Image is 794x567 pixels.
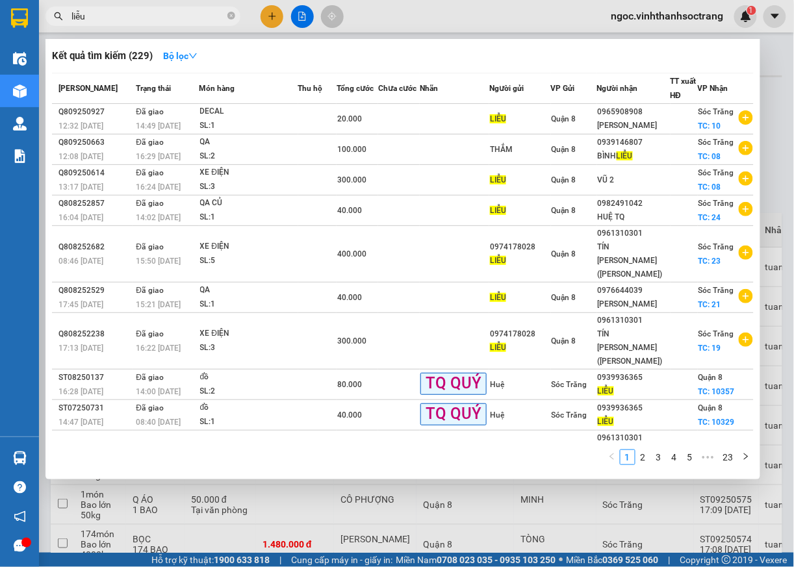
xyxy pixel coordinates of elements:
[136,84,171,93] span: Trạng thái
[200,384,298,399] div: SL: 2
[698,449,719,465] li: Next 5 Pages
[490,409,550,422] div: Huệ
[698,183,721,192] span: TC: 08
[598,210,670,224] div: HUỆ TQ
[698,403,723,412] span: Quận 8
[58,136,132,149] div: Q809250663
[337,206,362,215] span: 40.000
[551,84,575,93] span: VP Gửi
[136,242,164,251] span: Đã giao
[598,136,670,149] div: 0939146807
[52,49,153,63] h3: Kết quả tìm kiếm ( 229 )
[200,166,298,180] div: XE ĐIỆN
[200,327,298,341] div: XE ĐIỆN
[698,138,734,147] span: Sóc Trăng
[598,386,614,396] span: LIỄU
[698,107,734,116] span: Sóc Trăng
[598,197,670,210] div: 0982491042
[136,387,181,396] span: 14:00 [DATE]
[698,199,734,208] span: Sóc Trăng
[652,450,666,464] a: 3
[136,344,181,353] span: 16:22 [DATE]
[200,254,298,268] div: SL: 5
[636,450,650,464] a: 2
[552,175,576,184] span: Quận 8
[698,168,734,177] span: Sóc Trăng
[58,284,132,297] div: Q808252529
[598,327,670,368] div: TÍN [PERSON_NAME]([PERSON_NAME])
[58,344,103,353] span: 17:13 [DATE]
[71,9,225,23] input: Tìm tên, số ĐT hoặc mã đơn
[58,418,103,427] span: 14:47 [DATE]
[58,105,132,119] div: Q809250927
[667,450,682,464] a: 4
[378,84,416,93] span: Chưa cước
[552,249,576,258] span: Quận 8
[337,293,362,302] span: 40.000
[163,51,198,61] strong: Bộ lọc
[552,206,576,215] span: Quận 8
[552,293,576,302] span: Quận 8
[200,180,298,194] div: SL: 3
[739,246,753,260] span: plus-circle
[490,240,550,254] div: 0974178028
[58,213,103,222] span: 16:04 [DATE]
[200,415,298,429] div: SL: 1
[337,336,366,346] span: 300.000
[58,197,132,210] div: Q808252857
[200,105,298,119] div: DECAL
[136,138,164,147] span: Đã giao
[200,240,298,254] div: XE ĐIỆN
[698,344,721,353] span: TC: 19
[298,84,323,93] span: Thu hộ
[136,199,164,208] span: Đã giao
[200,401,298,415] div: đồ
[598,401,670,415] div: 0939936365
[698,387,735,396] span: TC: 10357
[153,45,208,66] button: Bộ lọcdown
[13,84,27,98] img: warehouse-icon
[552,380,587,389] span: Sóc Trăng
[58,371,132,384] div: ST08250137
[635,449,651,465] li: 2
[682,449,698,465] li: 5
[199,84,235,93] span: Món hàng
[552,145,576,154] span: Quận 8
[739,202,753,216] span: plus-circle
[337,145,366,154] span: 100.000
[337,84,374,93] span: Tổng cước
[58,166,132,180] div: Q809250614
[598,240,670,281] div: TÍN [PERSON_NAME]([PERSON_NAME])
[604,449,620,465] button: left
[11,8,28,28] img: logo-vxr
[14,510,26,523] span: notification
[738,449,754,465] button: right
[13,149,27,163] img: solution-icon
[738,449,754,465] li: Next Page
[200,149,298,164] div: SL: 2
[58,300,103,309] span: 17:45 [DATE]
[200,370,298,384] div: đồ
[490,343,506,352] span: LIỄU
[13,52,27,66] img: warehouse-icon
[598,371,670,384] div: 0939936365
[683,450,697,464] a: 5
[598,284,670,297] div: 0976644039
[604,449,620,465] li: Previous Page
[58,387,103,396] span: 16:28 [DATE]
[490,206,506,215] span: LIỄU
[739,333,753,347] span: plus-circle
[337,175,366,184] span: 300.000
[136,418,181,427] span: 08:40 [DATE]
[490,175,506,184] span: LIỄU
[698,418,735,427] span: TC: 10329
[136,121,181,131] span: 14:49 [DATE]
[598,297,670,311] div: [PERSON_NAME]
[136,257,181,266] span: 15:50 [DATE]
[598,149,670,163] div: BÌNH
[698,121,721,131] span: TC: 10
[698,449,719,465] span: •••
[58,327,132,341] div: Q808252238
[698,329,734,338] span: Sóc Trăng
[489,84,524,93] span: Người gửi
